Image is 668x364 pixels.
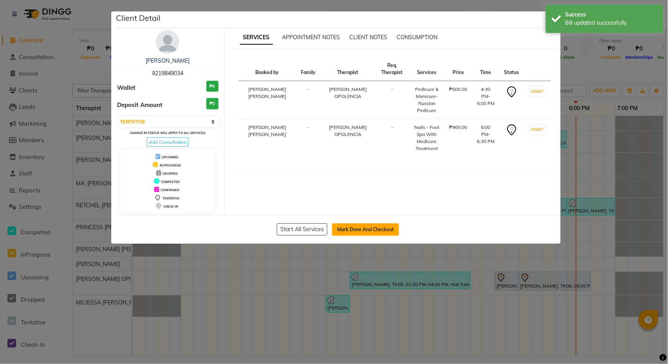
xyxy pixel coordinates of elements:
th: Time [472,57,500,81]
td: - [376,119,409,157]
span: COMPLETED [161,180,180,184]
span: [PERSON_NAME] OPOLENCIA [329,124,367,137]
span: 9219849034 [152,70,183,77]
td: - [376,81,409,119]
span: APPOINTMENT NOTES [282,34,340,41]
td: - [296,119,320,157]
button: Start All Services [277,223,327,235]
a: [PERSON_NAME] [146,57,190,64]
small: Change in status will apply to all services. [130,131,206,135]
th: Family [296,57,320,81]
img: avatar [156,30,179,54]
span: CONSUMPTION [397,34,438,41]
span: TENTATIVE [162,196,179,200]
div: Success [565,11,657,19]
th: Status [500,57,524,81]
span: DROPPED [162,172,178,176]
th: Services [409,57,445,81]
span: UPCOMING [162,155,179,159]
div: Bill updated successfully. [565,19,657,27]
div: Nails - Foot Spa With Medicure Treatment [413,124,440,152]
th: Req. Therapist [376,57,409,81]
span: IN PROGRESS [160,163,181,167]
h5: Client Detail [116,12,161,24]
span: Wallet [117,83,135,92]
span: CLIENT NOTES [350,34,388,41]
div: ₱900.00 [450,124,468,131]
td: [PERSON_NAME] [PERSON_NAME] [238,119,296,157]
th: Price [445,57,472,81]
button: Mark Done And Checkout [332,223,399,236]
span: SERVICES [240,31,273,45]
button: START [529,125,545,134]
span: CONFIRMED [161,188,179,192]
th: Therapist [320,57,375,81]
button: START [529,87,545,96]
h3: ₱0 [206,81,218,92]
th: Booked by [238,57,296,81]
span: CHECK-IN [163,205,178,208]
td: 5:00 PM-6:30 PM [472,119,500,157]
h3: ₱0 [206,98,218,109]
td: [PERSON_NAME] [PERSON_NAME] [238,81,296,119]
span: [PERSON_NAME] OPOLENCIA [329,86,367,99]
span: Deposit Amount [117,101,162,110]
div: ₱500.00 [450,86,468,93]
td: 4:30 PM-5:00 PM [472,81,500,119]
span: Add Consultation [147,138,188,147]
div: Pedicure & Manicure- Russian Pedicure [413,86,440,114]
td: - [296,81,320,119]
